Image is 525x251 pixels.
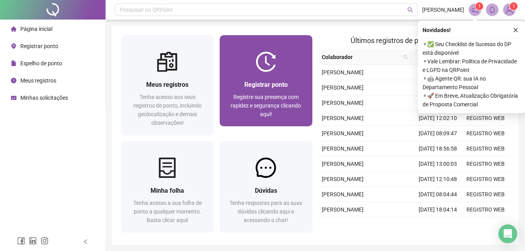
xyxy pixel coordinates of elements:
[462,187,509,202] td: REGISTRO WEB
[414,80,462,95] td: [DATE] 17:16:47
[414,65,462,80] td: [DATE] 08:30:35
[11,26,16,32] span: home
[133,94,202,126] span: Tenha acesso aos seus registros de ponto, incluindo geolocalização e demais observações!
[414,126,462,141] td: [DATE] 08:09:47
[255,187,277,194] span: Dúvidas
[422,5,464,14] span: [PERSON_NAME]
[513,27,518,33] span: close
[462,126,509,141] td: REGISTRO WEB
[11,61,16,66] span: file
[11,95,16,100] span: schedule
[322,115,364,121] span: [PERSON_NAME]
[478,4,481,9] span: 1
[462,141,509,156] td: REGISTRO WEB
[423,57,520,74] span: ⚬ Vale Lembrar: Política de Privacidade e LGPD na QRPoint
[322,206,364,213] span: [PERSON_NAME]
[462,202,509,217] td: REGISTRO WEB
[414,202,462,217] td: [DATE] 18:04:14
[322,191,364,197] span: [PERSON_NAME]
[414,187,462,202] td: [DATE] 08:04:44
[229,200,302,223] span: Tenha respostas para as suas dúvidas clicando aqui e acessando o chat!
[41,237,48,245] span: instagram
[411,50,457,65] th: Data/Hora
[244,81,288,88] span: Registrar ponto
[512,4,515,9] span: 1
[462,156,509,172] td: REGISTRO WEB
[220,35,312,126] a: Registrar pontoRegistre sua presença com rapidez e segurança clicando aqui!
[20,60,62,66] span: Espelho de ponto
[423,40,520,57] span: ⚬ ✅ Seu Checklist de Sucesso do DP está disponível
[414,172,462,187] td: [DATE] 12:10:48
[462,217,509,233] td: REGISTRO WEB
[414,217,462,233] td: [DATE] 13:10:55
[489,6,496,13] span: bell
[503,4,515,16] img: 94119
[322,100,364,106] span: [PERSON_NAME]
[322,176,364,182] span: [PERSON_NAME]
[322,145,364,152] span: [PERSON_NAME]
[462,111,509,126] td: REGISTRO WEB
[29,237,37,245] span: linkedin
[121,35,213,135] a: Meus registrosTenha acesso aos seus registros de ponto, incluindo geolocalização e demais observa...
[414,111,462,126] td: [DATE] 12:02:10
[322,69,364,75] span: [PERSON_NAME]
[414,53,448,61] span: Data/Hora
[423,74,520,91] span: ⚬ 🤖 Agente QR: sua IA no Departamento Pessoal
[20,43,58,49] span: Registrar ponto
[83,239,88,244] span: left
[414,141,462,156] td: [DATE] 18:56:58
[11,78,16,83] span: clock-circle
[20,26,52,32] span: Página inicial
[351,36,477,45] span: Últimos registros de ponto sincronizados
[322,130,364,136] span: [PERSON_NAME]
[423,26,451,34] span: Novidades !
[17,237,25,245] span: facebook
[401,51,409,63] span: search
[220,141,312,232] a: DúvidasTenha respostas para as suas dúvidas clicando aqui e acessando o chat!
[498,224,517,243] div: Open Intercom Messenger
[121,141,213,232] a: Minha folhaTenha acesso a sua folha de ponto a qualquer momento. Basta clicar aqui!
[322,84,364,91] span: [PERSON_NAME]
[146,81,188,88] span: Meus registros
[475,2,483,10] sup: 1
[133,200,202,223] span: Tenha acesso a sua folha de ponto a qualquer momento. Basta clicar aqui!
[403,55,408,59] span: search
[414,95,462,111] td: [DATE] 13:05:41
[471,6,478,13] span: notification
[510,2,518,10] sup: Atualize o seu contato no menu Meus Dados
[11,43,16,49] span: environment
[414,156,462,172] td: [DATE] 13:00:03
[407,7,413,13] span: search
[20,95,68,101] span: Minhas solicitações
[231,94,301,117] span: Registre sua presença com rapidez e segurança clicando aqui!
[151,187,184,194] span: Minha folha
[423,91,520,109] span: ⚬ 🚀 Em Breve, Atualização Obrigatória de Proposta Comercial
[462,172,509,187] td: REGISTRO WEB
[322,161,364,167] span: [PERSON_NAME]
[20,77,56,84] span: Meus registros
[322,53,400,61] span: Colaborador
